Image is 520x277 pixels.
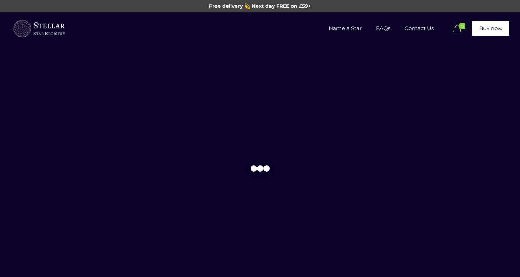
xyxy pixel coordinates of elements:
[452,24,469,33] a: 0
[322,18,369,39] span: Name a Star
[369,12,398,44] a: FAQs
[398,18,441,39] span: Contact Us
[459,23,465,29] span: 0
[322,12,369,44] a: Name a Star
[369,18,398,39] span: FAQs
[472,21,509,36] a: Buy now
[12,18,66,39] img: buyastar-logo-transparent
[398,12,441,44] a: Contact Us
[12,12,66,44] a: Buy a Star
[209,3,311,9] span: Free delivery 💫 Next day FREE on £59+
